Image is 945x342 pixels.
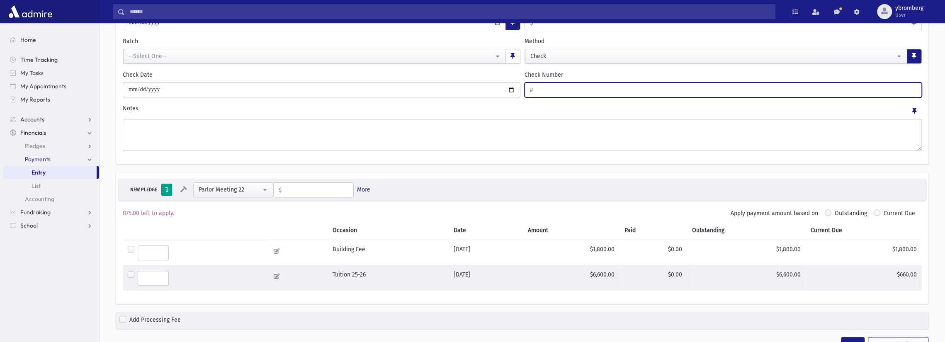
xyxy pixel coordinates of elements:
[895,5,923,12] span: ybromberg
[328,221,449,240] th: Occasion
[448,240,523,265] td: [DATE]
[357,185,370,194] a: More
[20,222,38,229] span: School
[20,129,46,136] span: Financials
[123,49,506,64] button: --Select One--
[3,206,99,219] a: Fundraising
[687,265,805,291] td: $6,600.00
[805,265,922,291] td: $660.00
[20,96,50,103] span: My Reports
[805,221,922,240] th: Current Due
[193,182,273,197] button: Parlor Meeting 22
[123,209,174,218] label: 875.00 left to apply.
[128,186,160,194] div: NEW PLEDGE
[129,52,494,61] div: --Select One--
[3,113,99,126] a: Accounts
[125,4,775,19] input: Search
[3,153,99,166] a: Payments
[731,209,818,218] label: Apply payment amount based on
[523,265,619,291] td: $6,600.00
[123,104,138,116] label: Notes
[805,240,922,265] td: $1,800.00
[895,12,923,18] span: User
[523,240,619,265] td: $1,800.00
[20,82,66,90] span: My Appointments
[129,315,181,325] label: Add Processing Fee
[3,219,99,232] a: School
[619,265,687,291] td: $0.00
[619,240,687,265] td: $0.00
[3,179,99,192] a: List
[523,221,619,240] th: Amount
[20,116,44,123] span: Accounts
[25,155,51,163] span: Payments
[448,265,523,291] td: [DATE]
[20,36,36,44] span: Home
[525,83,533,98] span: #
[687,240,805,265] td: $1,800.00
[199,185,261,194] div: Parlor Meeting 22
[448,221,523,240] th: Date
[3,192,99,206] a: Accounting
[884,209,915,221] label: Current Due
[328,265,449,291] td: Tuition 25-26
[20,209,51,216] span: Fundraising
[525,70,563,79] label: Check Number
[328,240,449,265] td: Building Fee
[32,169,46,176] span: Entry
[530,52,896,61] div: Check
[274,183,282,198] span: $
[687,221,805,240] th: Outstanding
[619,221,687,240] th: Paid
[3,93,99,106] a: My Reports
[3,33,99,46] a: Home
[25,195,54,203] span: Accounting
[20,69,44,77] span: My Tasks
[525,49,908,64] button: Check
[123,37,138,46] label: Batch
[3,80,99,93] a: My Appointments
[3,126,99,139] a: Financials
[835,209,867,221] label: Outstanding
[7,3,54,20] img: AdmirePro
[25,142,45,150] span: Pledges
[3,166,97,179] a: Entry
[3,53,99,66] a: Time Tracking
[3,66,99,80] a: My Tasks
[525,37,544,46] label: Method
[3,139,99,153] a: Pledges
[20,56,58,63] span: Time Tracking
[123,70,153,79] label: Check Date
[32,182,41,189] span: List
